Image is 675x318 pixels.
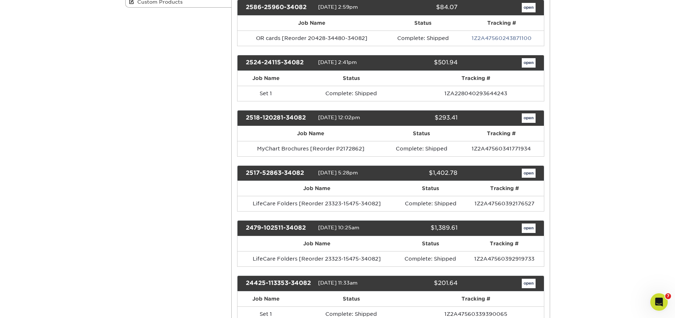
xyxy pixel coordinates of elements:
[385,279,463,288] div: $201.64
[465,251,544,266] td: 1Z2A47560392919733
[385,58,463,68] div: $501.94
[237,291,294,306] th: Job Name
[386,31,460,46] td: Complete: Shipped
[318,170,358,176] span: [DATE] 5:28pm
[240,224,318,233] div: 2479-102511-34082
[2,296,62,315] iframe: Google Customer Reviews
[237,31,386,46] td: OR cards [Reorder 20428-34480-34082]
[318,59,357,65] span: [DATE] 2:41pm
[408,71,544,86] th: Tracking #
[385,224,463,233] div: $1,389.61
[665,293,671,299] span: 7
[386,16,460,31] th: Status
[396,181,465,196] th: Status
[396,251,465,266] td: Complete: Shipped
[318,225,359,231] span: [DATE] 10:25am
[237,71,294,86] th: Job Name
[318,4,358,10] span: [DATE] 2:59pm
[459,141,544,156] td: 1Z2A47560341771934
[240,3,318,12] div: 2586-25960-34082
[385,113,463,123] div: $293.41
[408,86,544,101] td: 1ZA228040293644243
[237,126,384,141] th: Job Name
[237,181,396,196] th: Job Name
[408,291,544,306] th: Tracking #
[318,114,360,120] span: [DATE] 12:02pm
[237,16,386,31] th: Job Name
[240,279,318,288] div: 24425-113353-34082
[237,141,384,156] td: MyChart Brochures [Reorder P2172862]
[240,169,318,178] div: 2517-52863-34082
[318,280,358,286] span: [DATE] 11:33am
[385,169,463,178] div: $1,402.78
[294,291,408,306] th: Status
[465,196,544,211] td: 1Z2A47560392176527
[384,126,459,141] th: Status
[294,71,408,86] th: Status
[460,16,544,31] th: Tracking #
[237,236,396,251] th: Job Name
[522,169,536,178] a: open
[522,224,536,233] a: open
[459,126,544,141] th: Tracking #
[472,35,532,41] a: 1Z2A47560243871100
[522,113,536,123] a: open
[237,196,396,211] td: LifeCare Folders [Reorder 23323-15475-34082]
[522,58,536,68] a: open
[465,181,544,196] th: Tracking #
[465,236,544,251] th: Tracking #
[240,58,318,68] div: 2524-24115-34082
[237,251,396,266] td: LifeCare Folders [Reorder 23323-15475-34082]
[650,293,668,311] iframe: Intercom live chat
[396,236,465,251] th: Status
[385,3,463,12] div: $84.07
[522,3,536,12] a: open
[522,279,536,288] a: open
[237,86,294,101] td: Set 1
[240,113,318,123] div: 2518-120281-34082
[294,86,408,101] td: Complete: Shipped
[396,196,465,211] td: Complete: Shipped
[384,141,459,156] td: Complete: Shipped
